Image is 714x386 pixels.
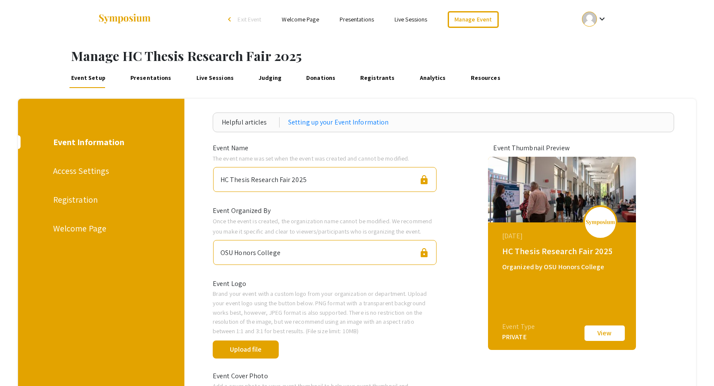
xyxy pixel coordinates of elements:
span: done [286,339,307,359]
span: lock [419,248,429,258]
div: Event Name [206,143,443,153]
a: Manage Event [448,11,498,28]
div: OSU Honors College [220,244,280,258]
span: Once the event is created, the organization name cannot be modified. We recommend you make it spe... [213,217,432,235]
div: Registration [53,193,147,206]
div: [DATE] [502,231,624,241]
a: Setting up your Event Information [288,117,389,128]
img: Symposium by ForagerOne [98,13,151,25]
div: Welcome Page [53,222,147,235]
a: Live Sessions [395,15,427,23]
div: Event Information [53,136,147,149]
div: arrow_back_ios [228,17,233,22]
span: lock [419,175,429,185]
a: Analytics [418,67,447,88]
div: HC Thesis Research Fair 2025 [502,245,624,258]
iframe: Chat [6,347,36,380]
div: Event Logo [206,279,443,289]
a: Judging [257,67,283,88]
a: Presentations [340,15,374,23]
mat-icon: Expand account dropdown [597,14,607,24]
span: The event name was set when the event was created and cannot be modified. [213,154,409,162]
a: Live Sessions [194,67,235,88]
div: Helpful articles [222,117,280,128]
div: Event Thumbnail Preview [493,143,630,153]
a: Resources [469,67,502,88]
h1: Manage HC Thesis Research Fair 2025 [71,48,714,64]
p: Brand your event with a custom logo from your organization or department. Upload your event logo ... [213,289,437,335]
button: Upload file [213,340,279,359]
div: HC Thesis Research Fair 2025 [220,171,307,185]
div: Access Settings [53,164,147,177]
button: View [583,324,626,342]
div: Event Type [502,322,535,332]
a: Presentations [129,67,173,88]
span: Exit Event [238,15,261,23]
a: Event Setup [69,67,107,88]
a: Donations [304,67,337,88]
a: Registrants [359,67,396,88]
a: Welcome Page [282,15,319,23]
div: Event Cover Photo [206,371,443,381]
div: PRIVATE [502,332,535,342]
div: Event Organized By [206,206,443,216]
div: Organized by OSU Honors College [502,262,624,272]
button: Expand account dropdown [573,9,616,29]
img: logo_v2.png [585,219,615,225]
img: hc-thesis-research-fair-2025_eventCoverPhoto_d7496f__thumb.jpg [488,157,636,222]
